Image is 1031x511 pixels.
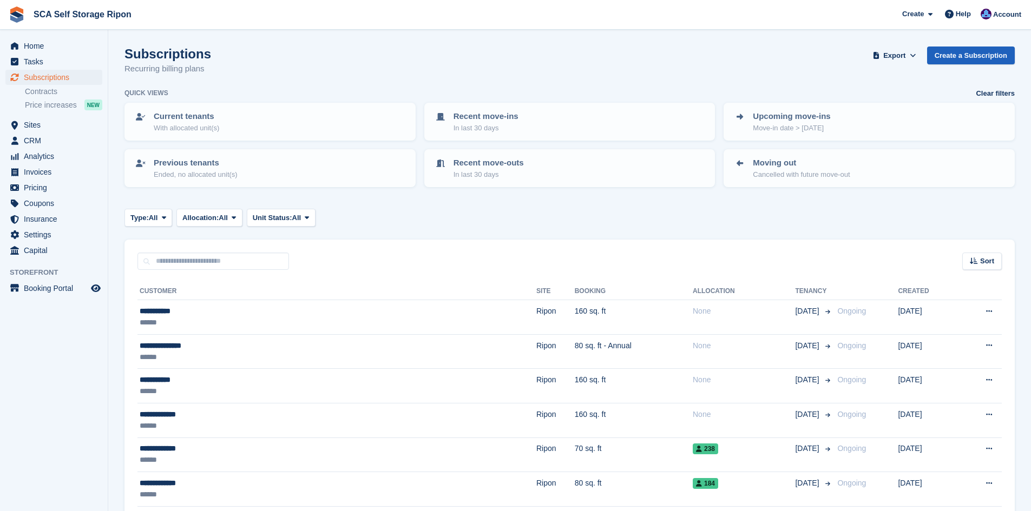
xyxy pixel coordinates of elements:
td: [DATE] [898,437,957,472]
p: With allocated unit(s) [154,123,219,134]
p: In last 30 days [454,123,518,134]
div: None [693,306,795,317]
p: Current tenants [154,110,219,123]
p: Recent move-outs [454,157,524,169]
a: Upcoming move-ins Move-in date > [DATE] [725,104,1014,140]
p: Upcoming move-ins [753,110,830,123]
a: Recent move-ins In last 30 days [425,104,714,140]
a: menu [5,70,102,85]
p: In last 30 days [454,169,524,180]
span: Ongoing [837,375,866,384]
span: Ongoing [837,341,866,350]
td: 80 sq. ft - Annual [575,334,693,369]
span: 238 [693,443,718,454]
span: [DATE] [795,306,821,317]
td: Ripon [536,403,575,437]
td: [DATE] [898,334,957,369]
span: Booking Portal [24,281,89,296]
span: Sites [24,117,89,132]
span: Ongoing [837,444,866,453]
span: Account [993,9,1021,20]
a: menu [5,243,102,258]
a: menu [5,281,102,296]
td: 160 sq. ft [575,403,693,437]
td: Ripon [536,369,575,403]
span: Help [956,9,971,19]
a: menu [5,196,102,211]
button: Type: All [124,209,172,227]
a: menu [5,164,102,180]
span: Tasks [24,54,89,69]
div: NEW [84,99,102,110]
span: CRM [24,133,89,148]
a: menu [5,117,102,132]
a: Current tenants With allocated unit(s) [126,104,415,140]
span: [DATE] [795,374,821,386]
span: [DATE] [795,477,821,489]
td: [DATE] [898,369,957,403]
p: Ended, no allocated unit(s) [154,169,238,180]
th: Tenancy [795,283,833,300]
h1: Subscriptions [124,47,211,61]
span: Home [24,38,89,54]
a: Create a Subscription [927,47,1015,64]
span: [DATE] [795,409,821,420]
span: Ongoing [837,410,866,419]
a: Recent move-outs In last 30 days [425,150,714,186]
th: Allocation [693,283,795,300]
p: Cancelled with future move-out [753,169,850,180]
a: menu [5,211,102,227]
th: Created [898,283,957,300]
a: menu [5,180,102,195]
span: Export [883,50,905,61]
a: Previous tenants Ended, no allocated unit(s) [126,150,415,186]
span: Invoices [24,164,89,180]
a: SCA Self Storage Ripon [29,5,136,23]
a: Contracts [25,87,102,97]
span: 184 [693,478,718,489]
a: menu [5,227,102,242]
td: Ripon [536,472,575,507]
span: Insurance [24,211,89,227]
a: menu [5,133,102,148]
td: Ripon [536,300,575,335]
p: Moving out [753,157,850,169]
span: Pricing [24,180,89,195]
span: Subscriptions [24,70,89,85]
div: None [693,409,795,420]
img: stora-icon-8386f47178a22dfd0bd8f6a31ec36ba5ce8667c1dd55bd0f319d3a0aa187defe.svg [9,6,25,23]
span: Type: [130,213,149,223]
button: Export [871,47,918,64]
span: Storefront [10,267,108,278]
td: [DATE] [898,472,957,507]
a: menu [5,149,102,164]
div: None [693,374,795,386]
td: Ripon [536,334,575,369]
p: Previous tenants [154,157,238,169]
a: Preview store [89,282,102,295]
span: Coupons [24,196,89,211]
span: Capital [24,243,89,258]
th: Customer [137,283,536,300]
a: Clear filters [976,88,1015,99]
span: All [219,213,228,223]
button: Unit Status: All [247,209,316,227]
span: Ongoing [837,479,866,487]
p: Recent move-ins [454,110,518,123]
a: Price increases NEW [25,99,102,111]
a: menu [5,54,102,69]
span: [DATE] [795,443,821,454]
span: All [292,213,301,223]
img: Sarah Race [981,9,991,19]
td: [DATE] [898,403,957,437]
td: [DATE] [898,300,957,335]
td: 70 sq. ft [575,437,693,472]
span: Sort [980,256,994,267]
th: Site [536,283,575,300]
td: 160 sq. ft [575,300,693,335]
span: Analytics [24,149,89,164]
div: None [693,340,795,351]
span: Settings [24,227,89,242]
a: Moving out Cancelled with future move-out [725,150,1014,186]
button: Allocation: All [176,209,242,227]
